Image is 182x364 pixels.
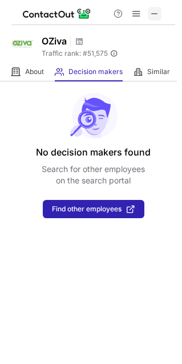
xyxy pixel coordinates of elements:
[69,93,118,138] img: No leads found
[36,145,151,159] header: No decision makers found
[11,32,34,55] img: bb1318bf3dea25439aad5ce607b431b9
[23,7,91,21] img: ContactOut v5.3.10
[68,67,123,76] span: Decision makers
[147,67,170,76] span: Similar
[42,34,67,48] h1: OZiva
[42,163,145,186] p: Search for other employees on the search portal
[42,50,108,58] span: Traffic rank: # 51,575
[43,200,144,218] button: Find other employees
[52,205,122,213] span: Find other employees
[25,67,44,76] span: About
